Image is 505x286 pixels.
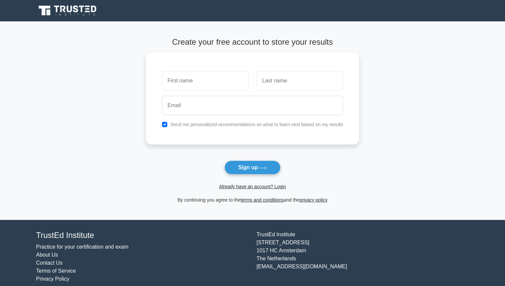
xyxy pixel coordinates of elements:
[36,244,129,250] a: Practice for your certification and exam
[241,197,284,203] a: terms and conditions
[36,231,248,240] h4: TrustEd Institute
[36,276,69,282] a: Privacy Policy
[36,260,62,266] a: Contact Us
[252,231,473,283] div: TrustEd Institute [STREET_ADDRESS] 1017 HC Amsterdam The Netherlands [EMAIL_ADDRESS][DOMAIN_NAME]
[300,197,328,203] a: privacy policy
[142,196,363,204] div: By continuing you agree to the and the
[170,122,343,127] label: Send me personalized recommendations on what to learn next based on my results
[146,37,359,47] h4: Create your free account to store your results
[162,96,343,115] input: Email
[219,184,286,189] a: Already have an account? Login
[36,268,76,274] a: Terms of Service
[257,71,343,90] input: Last name
[224,161,281,175] button: Sign up
[36,252,58,258] a: About Us
[162,71,248,90] input: First name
